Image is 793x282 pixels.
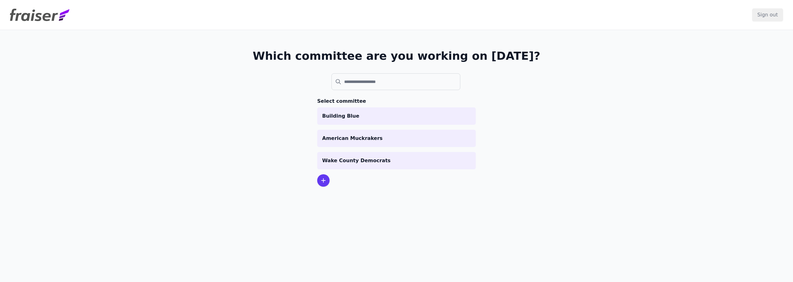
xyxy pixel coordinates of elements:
p: Building Blue [322,112,471,120]
h1: Which committee are you working on [DATE]? [253,50,541,62]
p: American Muckrakers [322,135,471,142]
a: American Muckrakers [317,130,476,147]
p: Wake County Democrats [322,157,471,164]
img: Fraiser Logo [10,9,69,21]
h3: Select committee [317,98,476,105]
a: Wake County Democrats [317,152,476,169]
a: Building Blue [317,107,476,125]
input: Sign out [752,8,783,21]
